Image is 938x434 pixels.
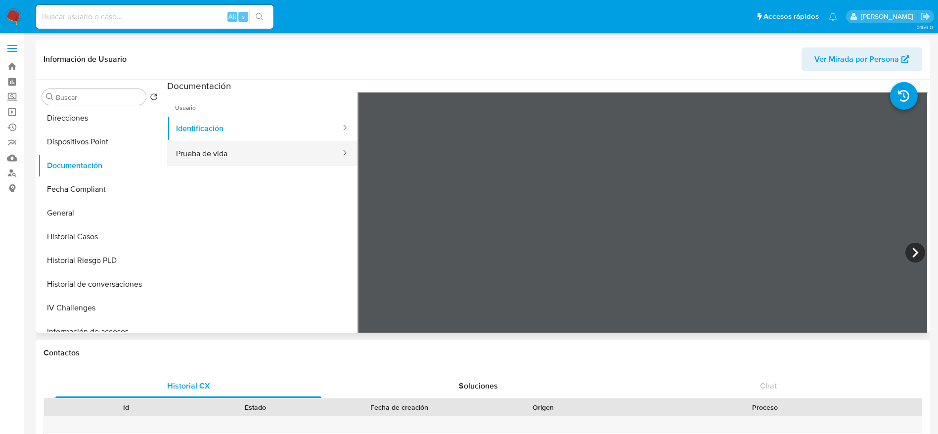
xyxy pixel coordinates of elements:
span: Accesos rápidos [763,11,819,22]
button: Fecha Compliant [38,177,162,201]
div: Id [68,402,184,412]
div: Fecha de creación [327,402,472,412]
span: Alt [228,12,236,21]
button: Historial de conversaciones [38,272,162,296]
button: Ver Mirada por Persona [802,47,922,71]
button: Información de accesos [38,320,162,344]
input: Buscar usuario o caso... [36,10,273,23]
button: Dispositivos Point [38,130,162,154]
button: Direcciones [38,106,162,130]
h1: Contactos [44,348,922,358]
a: Notificaciones [829,12,837,21]
button: Buscar [46,93,54,101]
button: Historial Riesgo PLD [38,249,162,272]
a: Salir [920,11,931,22]
div: Estado [198,402,313,412]
button: General [38,201,162,225]
span: Ver Mirada por Persona [814,47,899,71]
div: Origen [486,402,601,412]
button: search-icon [249,10,269,24]
p: elaine.mcfarlane@mercadolibre.com [861,12,917,21]
span: s [242,12,245,21]
button: Historial Casos [38,225,162,249]
h1: Información de Usuario [44,54,127,64]
span: Historial CX [167,380,210,391]
button: IV Challenges [38,296,162,320]
button: Documentación [38,154,162,177]
span: Chat [760,380,777,391]
input: Buscar [56,93,142,102]
button: Volver al orden por defecto [150,93,158,104]
div: Proceso [615,402,915,412]
span: Soluciones [459,380,498,391]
